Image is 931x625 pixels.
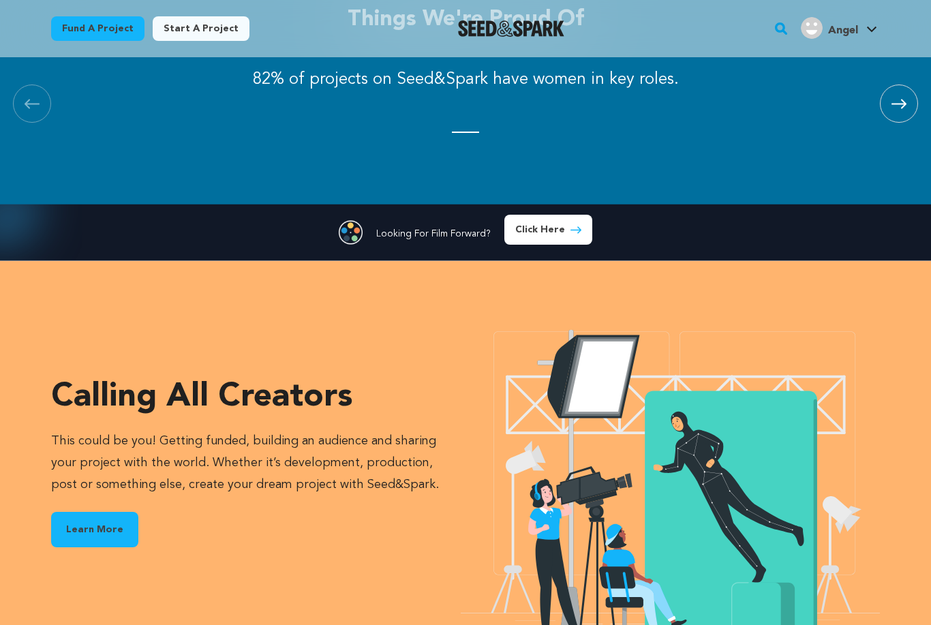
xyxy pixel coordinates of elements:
img: Seed&Spark Film Forward Icon [339,220,363,245]
a: Learn More [51,512,138,547]
span: Angel's Profile [798,14,880,43]
p: Looking For Film Forward? [376,227,491,241]
a: Start a project [153,16,249,41]
a: Click Here [504,215,592,245]
a: Angel's Profile [798,14,880,39]
p: This could be you! Getting funded, building an audience and sharing your project with the world. ... [51,430,460,496]
a: Fund a project [51,16,144,41]
img: Seed&Spark Logo Dark Mode [458,20,565,37]
h3: Calling all creators [51,381,460,414]
img: user.png [801,17,823,39]
p: 82% of projects on Seed&Spark have women in key roles. [253,69,679,91]
span: Angel [828,25,858,36]
div: Angel's Profile [801,17,858,39]
a: Seed&Spark Homepage [458,20,565,37]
